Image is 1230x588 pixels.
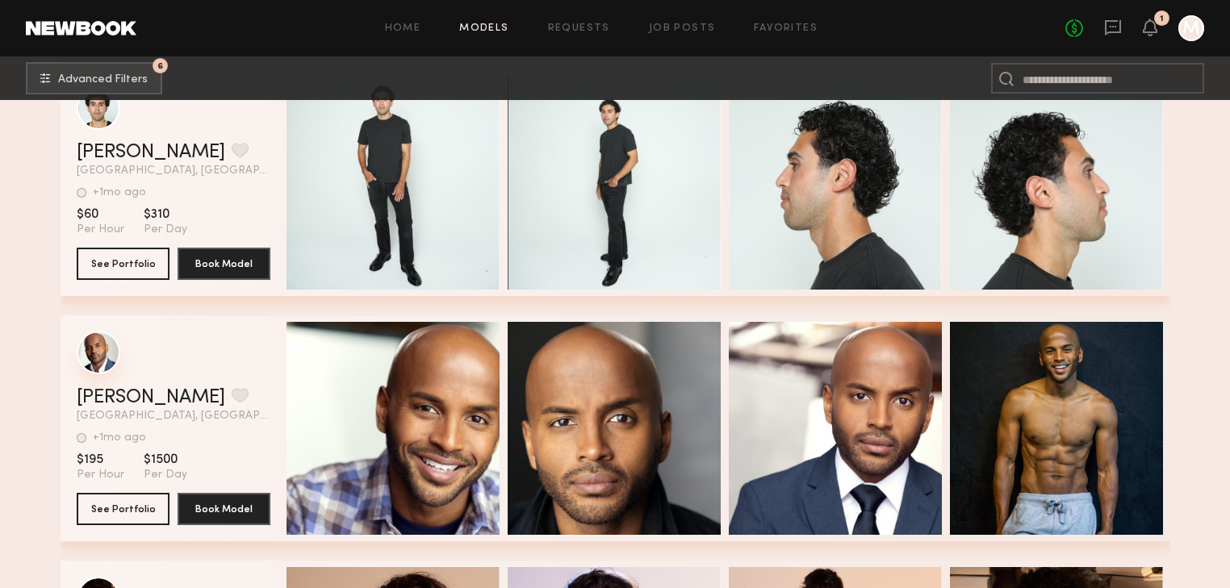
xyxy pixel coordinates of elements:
[77,411,270,422] span: [GEOGRAPHIC_DATA], [GEOGRAPHIC_DATA]
[93,432,146,444] div: +1mo ago
[1160,15,1164,23] div: 1
[58,74,148,85] span: Advanced Filters
[178,493,270,525] button: Book Model
[385,23,421,34] a: Home
[26,62,162,94] button: 6Advanced Filters
[649,23,716,34] a: Job Posts
[77,143,225,162] a: [PERSON_NAME]
[77,468,124,482] span: Per Hour
[77,248,169,280] button: See Portfolio
[93,187,146,198] div: +1mo ago
[178,248,270,280] button: Book Model
[77,165,270,177] span: [GEOGRAPHIC_DATA], [GEOGRAPHIC_DATA]
[144,452,187,468] span: $1500
[77,206,124,223] span: $60
[157,62,163,69] span: 6
[144,468,187,482] span: Per Day
[548,23,610,34] a: Requests
[77,493,169,525] button: See Portfolio
[77,452,124,468] span: $195
[144,223,187,237] span: Per Day
[144,206,187,223] span: $310
[77,223,124,237] span: Per Hour
[459,23,508,34] a: Models
[77,388,225,407] a: [PERSON_NAME]
[1178,15,1204,41] a: M
[754,23,818,34] a: Favorites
